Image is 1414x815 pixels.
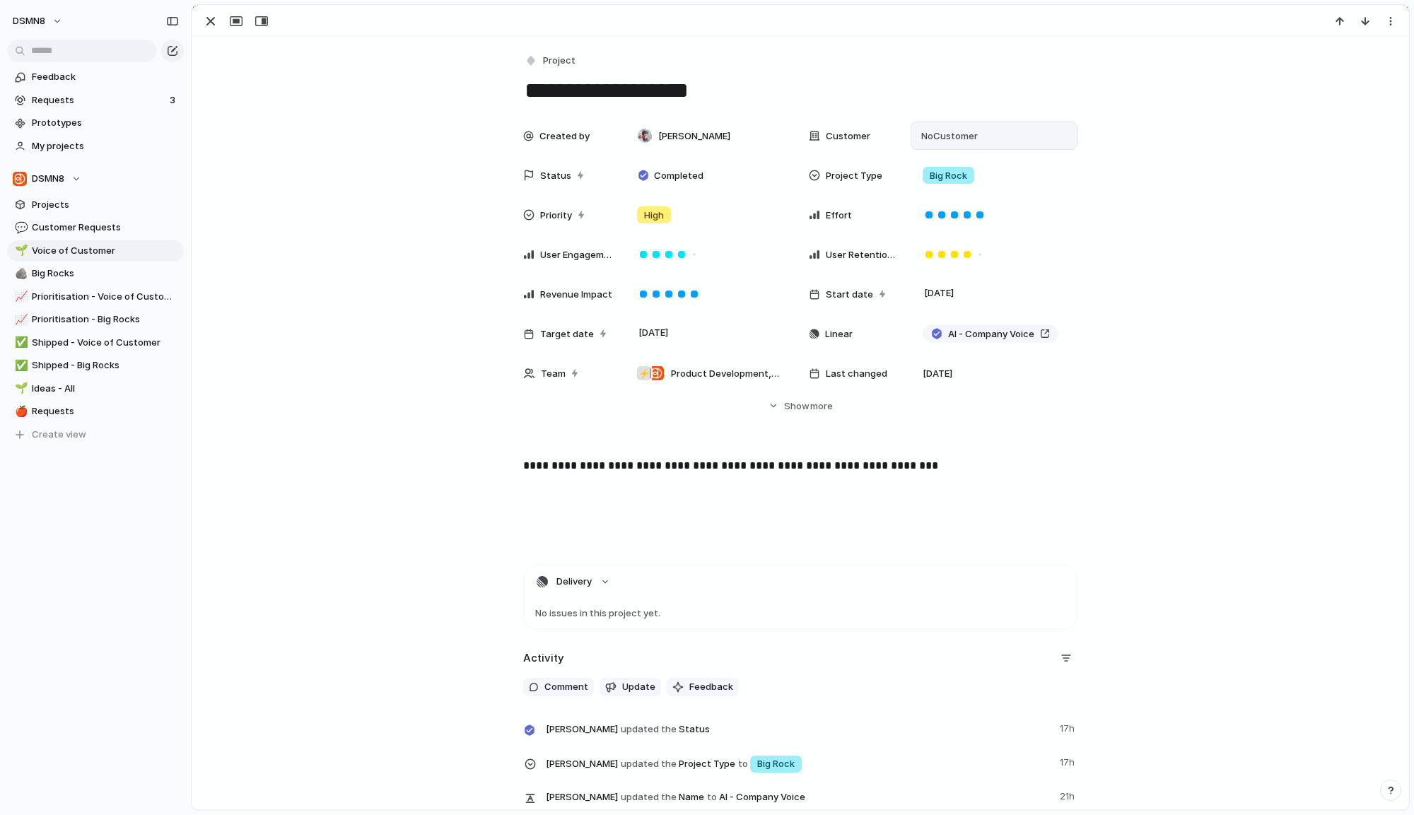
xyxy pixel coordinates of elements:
div: ✅ [15,358,25,374]
span: Project Type [826,169,882,183]
span: Prototypes [32,116,179,130]
span: My projects [32,139,179,153]
span: 21h [1060,787,1077,804]
h2: Activity [523,650,564,667]
a: Projects [7,194,184,216]
a: 🌱Ideas - All [7,378,184,399]
span: updated the [621,722,677,737]
div: 🌱 [15,380,25,397]
span: Priority [540,209,572,223]
button: 🌱 [13,244,27,258]
span: Show [784,399,810,414]
div: 📈 [15,288,25,305]
span: Projects [32,198,179,212]
button: ✅ [13,336,27,350]
span: [DATE] [921,285,958,302]
button: Feedback [667,678,739,696]
button: Project [522,51,580,71]
span: Start date [826,288,873,302]
span: [PERSON_NAME] [546,722,618,737]
div: 📈 [15,312,25,328]
button: 🪨 [13,266,27,281]
div: 🌱 [15,242,25,259]
div: 💬 [15,220,25,236]
span: DSMN8 [32,172,64,186]
button: 📈 [13,290,27,304]
span: User Engagement Impact [540,248,614,262]
a: 🌱Voice of Customer [7,240,184,262]
a: 📈Prioritisation - Voice of Customer [7,286,184,307]
span: Voice of Customer [32,244,179,258]
div: ✅ [15,334,25,351]
span: 17h [1060,719,1077,736]
span: Shipped - Big Rocks [32,358,179,373]
span: Comment [544,680,588,694]
a: Feedback [7,66,184,88]
span: updated the [621,790,677,804]
span: Effort [826,209,852,223]
a: 🍎Requests [7,401,184,422]
a: 💬Customer Requests [7,217,184,238]
span: AI - Company Voice [948,327,1034,341]
span: Customer Requests [32,221,179,235]
span: [DATE] [923,367,952,381]
button: ✅ [13,358,27,373]
a: ✅Shipped - Big Rocks [7,355,184,376]
button: Create view [7,424,184,445]
div: 🍎 [15,404,25,420]
span: Product Development , DSMN8 [671,367,780,381]
span: Status [540,169,571,183]
span: Requests [32,404,179,418]
a: Requests3 [7,90,184,111]
button: Showmore [523,393,1077,418]
span: Big Rock [930,169,967,183]
button: DSMN8 [7,168,184,189]
span: Prioritisation - Big Rocks [32,312,179,327]
span: Requests [32,93,165,107]
span: Shipped - Voice of Customer [32,336,179,350]
span: updated the [621,757,677,771]
button: 🍎 [13,404,27,418]
span: High [644,209,664,223]
span: Last changed [826,367,887,381]
span: Linear [825,327,853,341]
span: User Retention Impact [826,248,899,262]
span: Project [543,54,575,68]
button: Update [600,678,661,696]
span: [DATE] [635,324,672,341]
span: Customer [826,129,870,143]
button: 💬 [13,221,27,235]
div: 🪨 [15,266,25,282]
span: Name AI - Company Voice [546,787,1051,807]
span: Update [622,680,655,694]
div: No issues in this project yet. [524,597,1077,629]
button: Delivery [524,565,1077,597]
span: Feedback [689,680,733,694]
span: Big Rock [757,757,795,771]
span: Target date [540,327,594,341]
span: Completed [654,169,703,183]
a: AI - Company Voice [923,324,1058,343]
span: Project Type [546,753,1051,774]
button: DSMN8 [6,10,70,33]
span: to [707,790,717,804]
a: My projects [7,136,184,157]
a: 🪨Big Rocks [7,263,184,284]
a: ✅Shipped - Voice of Customer [7,332,184,353]
span: [PERSON_NAME] [546,757,618,771]
span: Prioritisation - Voice of Customer [32,290,179,304]
span: Status [546,719,1051,739]
span: [PERSON_NAME] [658,129,730,143]
a: 📈Prioritisation - Big Rocks [7,309,184,330]
span: [PERSON_NAME] [546,790,618,804]
span: Revenue Impact [540,288,612,302]
div: ⚡ [637,366,651,380]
